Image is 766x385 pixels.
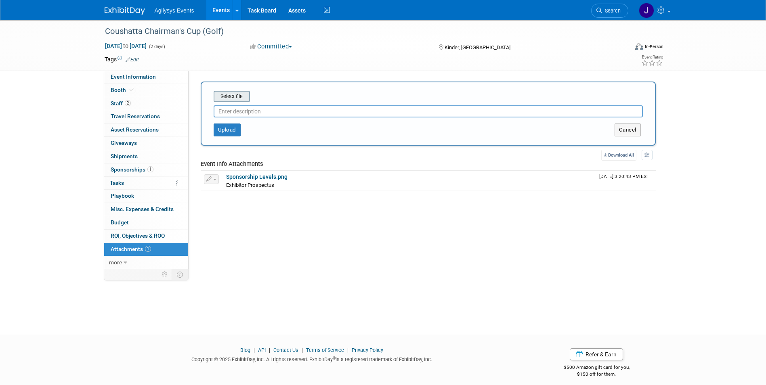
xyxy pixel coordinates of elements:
[599,174,649,179] span: Upload Timestamp
[111,219,129,226] span: Budget
[104,190,188,203] a: Playbook
[172,269,188,280] td: Toggle Event Tabs
[602,8,621,14] span: Search
[111,100,131,107] span: Staff
[105,7,145,15] img: ExhibitDay
[247,42,295,51] button: Committed
[300,347,305,353] span: |
[644,44,663,50] div: In-Person
[105,354,520,363] div: Copyright © 2025 ExhibitDay, Inc. All rights reserved. ExhibitDay is a registered trademark of Ex...
[104,163,188,176] a: Sponsorships1
[125,100,131,106] span: 2
[581,42,664,54] div: Event Format
[155,7,194,14] span: Agilysys Events
[111,166,153,173] span: Sponsorships
[641,55,663,59] div: Event Rating
[111,192,134,199] span: Playbook
[104,97,188,110] a: Staff2
[104,123,188,136] a: Asset Reservations
[214,105,643,117] input: Enter description
[104,150,188,163] a: Shipments
[104,203,188,216] a: Misc. Expenses & Credits
[273,347,298,353] a: Contact Us
[104,216,188,229] a: Budget
[596,171,656,191] td: Upload Timestamp
[111,153,138,159] span: Shipments
[252,347,257,353] span: |
[531,359,662,377] div: $500 Amazon gift card for you,
[104,71,188,84] a: Event Information
[104,84,188,97] a: Booth
[158,269,172,280] td: Personalize Event Tab Strip
[345,347,350,353] span: |
[130,88,134,92] i: Booth reservation complete
[591,4,628,18] a: Search
[267,347,272,353] span: |
[104,230,188,243] a: ROI, Objectives & ROO
[102,24,616,39] div: Coushatta Chairman's Cup (Golf)
[635,43,643,50] img: Format-Inperson.png
[531,371,662,378] div: $150 off for them.
[104,256,188,269] a: more
[104,177,188,190] a: Tasks
[111,73,156,80] span: Event Information
[111,206,174,212] span: Misc. Expenses & Credits
[104,137,188,150] a: Giveaways
[601,150,636,161] a: Download All
[214,123,241,136] button: Upload
[111,87,135,93] span: Booth
[201,160,263,167] span: Event Info Attachments
[147,166,153,172] span: 1
[104,110,188,123] a: Travel Reservations
[109,259,122,266] span: more
[333,356,336,360] sup: ®
[111,126,159,133] span: Asset Reservations
[639,3,654,18] img: Jennifer Bridell
[105,42,147,50] span: [DATE] [DATE]
[110,180,124,186] span: Tasks
[240,347,250,353] a: Blog
[111,246,151,252] span: Attachments
[615,123,641,136] button: Cancel
[104,243,188,256] a: Attachments1
[126,57,139,63] a: Edit
[226,174,288,180] a: Sponsorship Levels.png
[445,44,510,50] span: Kinder, [GEOGRAPHIC_DATA]
[105,55,139,63] td: Tags
[352,347,383,353] a: Privacy Policy
[122,43,130,49] span: to
[306,347,344,353] a: Terms of Service
[148,44,165,49] span: (2 days)
[111,113,160,119] span: Travel Reservations
[570,348,623,360] a: Refer & Earn
[111,140,137,146] span: Giveaways
[258,347,266,353] a: API
[111,232,165,239] span: ROI, Objectives & ROO
[145,246,151,252] span: 1
[226,182,274,188] span: Exhibitor Prospectus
